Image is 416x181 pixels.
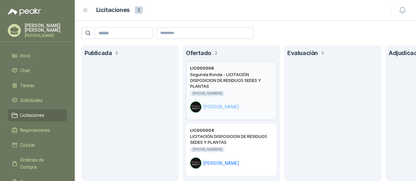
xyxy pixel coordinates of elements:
a: Solicitudes [8,94,67,107]
p: [PERSON_NAME] [PERSON_NAME] [25,23,67,32]
span: 0 [320,49,326,57]
img: Company Logo [190,158,201,168]
span: Chat [20,67,30,74]
span: Solicitudes [20,97,43,104]
a: LIC000006Segunda Ronda - LICITACIÓN DISPOSICION DE RESIDUOS SEDES Y PLANTAS[PHONE_NUMBER]Company ... [186,61,277,120]
a: Chat [8,64,67,77]
a: Tareas [8,79,67,92]
h1: Publicada [84,49,112,58]
span: Órdenes de Compra [20,156,61,171]
h1: Ofertado [186,49,211,58]
span: 2 [213,49,219,57]
h1: Evaluación [287,49,318,58]
a: Órdenes de Compra [8,154,67,173]
img: Logo peakr [8,8,41,16]
span: [PERSON_NAME] [203,103,239,110]
div: [PHONE_NUMBER] [190,91,225,96]
span: Tareas [20,82,34,89]
span: [PERSON_NAME] [203,160,239,167]
h2: LICITACIÓN DISPOSICION DE RESIDUOS SEDES Y PLANTAS [190,133,273,145]
a: Licitaciones [8,109,67,121]
img: Company Logo [190,102,201,112]
span: Inicio [20,52,31,59]
span: 0 [114,49,120,57]
h2: Segunda Ronda - LICITACIÓN DISPOSICION DE RESIDUOS SEDES Y PLANTAS [190,72,273,89]
a: Inicio [8,50,67,62]
a: LIC000004LICITACIÓN DISPOSICION DE RESIDUOS SEDES Y PLANTAS[PHONE_NUMBER]Company Logo[PERSON_NAME] [186,123,277,176]
h3: LIC000006 [190,65,214,72]
span: 2 [135,6,143,14]
div: [PHONE_NUMBER] [190,147,225,152]
span: Licitaciones [20,112,44,119]
h1: Licitaciones [96,6,130,15]
h3: LIC000004 [190,128,214,134]
a: Negociaciones [8,124,67,136]
span: Cotizar [20,141,35,149]
a: Cotizar [8,139,67,151]
span: Negociaciones [20,127,50,134]
p: [PERSON_NAME] [25,34,67,38]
